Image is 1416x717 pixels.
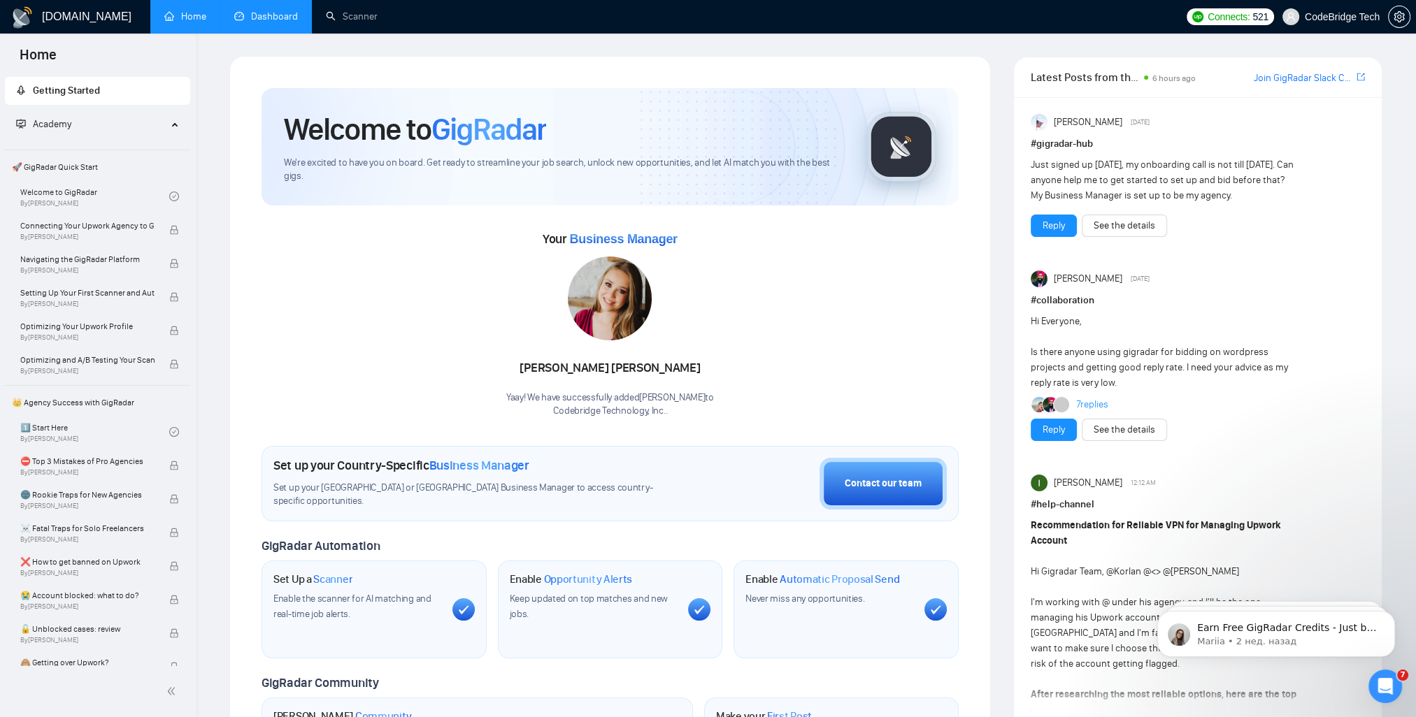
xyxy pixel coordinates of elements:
span: Opportunity Alerts [543,572,632,586]
iframe: Intercom notifications сообщение [1136,581,1416,679]
span: By [PERSON_NAME] [20,266,155,275]
button: setting [1388,6,1410,28]
img: logo [11,6,34,29]
span: By [PERSON_NAME] [20,535,155,544]
a: homeHome [164,10,206,22]
h1: Enable [745,572,899,586]
div: Just signed up [DATE], my onboarding call is not till [DATE]. Can anyone help me to get started t... [1031,157,1299,203]
span: Automatic Proposal Send [780,572,899,586]
div: Hi Everyone, Is there anyone using gigradar for bidding on wordpress projects and getting good re... [1031,314,1299,391]
span: 12:12 AM [1131,477,1156,489]
h1: Set up your Country-Specific [273,458,529,473]
a: 1️⃣ Start HereBy[PERSON_NAME] [20,417,169,447]
span: lock [169,628,179,638]
a: See the details [1094,422,1155,437]
img: upwork-logo.png [1192,11,1203,22]
span: By [PERSON_NAME] [20,602,155,611]
span: Optimizing and A/B Testing Your Scanner for Better Results [20,353,155,367]
div: Contact our team [845,476,922,491]
span: check-circle [169,191,179,201]
h1: Enable [510,572,633,586]
a: setting [1388,11,1410,22]
a: Reply [1043,422,1065,437]
strong: Recommendation for Reliable VPN for Managing Upwork Account [1031,519,1281,546]
img: Anisuzzaman Khan [1031,114,1047,131]
span: export [1357,71,1365,82]
button: See the details [1082,215,1167,237]
div: [PERSON_NAME] [PERSON_NAME] [506,356,714,380]
span: Scanner [313,572,352,586]
span: [PERSON_NAME] [1053,115,1122,130]
img: Joaquin Arcardini [1031,397,1047,412]
span: [PERSON_NAME] [1053,475,1122,491]
span: lock [169,494,179,504]
button: Contact our team [820,458,947,509]
span: Enable the scanner for AI matching and real-time job alerts. [273,593,431,620]
img: Attinder Singh [1043,397,1058,412]
span: lock [169,561,179,571]
div: Yaay! We have successfully added [PERSON_NAME] to [506,391,714,418]
span: GigRadar [431,110,546,148]
iframe: Intercom live chat [1368,669,1402,703]
span: 6 hours ago [1152,73,1196,83]
span: Business Manager [569,232,677,246]
img: Attinder Singh [1031,270,1047,287]
span: lock [169,259,179,268]
li: Getting Started [5,77,190,105]
span: Latest Posts from the GigRadar Community [1031,68,1140,86]
span: ❌ How to get banned on Upwork [20,555,155,569]
span: GigRadar Community [262,675,379,690]
h1: Welcome to [284,110,546,148]
p: Codebridge Technology, Inc. . [506,405,714,418]
span: 😭 Account blocked: what to do? [20,588,155,602]
span: Your [543,231,678,247]
span: lock [169,292,179,302]
span: user [1286,12,1296,22]
a: export [1357,71,1365,84]
h1: # help-channel [1031,497,1365,512]
span: lock [169,528,179,537]
span: Never miss any opportunities. [745,593,864,604]
a: Reply [1043,218,1065,233]
span: [PERSON_NAME] [1053,271,1122,287]
span: Keep updated on top matches and new jobs. [510,593,668,620]
a: See the details [1094,218,1155,233]
span: 🚀 GigRadar Quick Start [6,153,189,181]
span: ☠️ Fatal Traps for Solo Freelancers [20,521,155,535]
span: double-left [166,684,180,698]
span: lock [169,326,179,335]
span: 🙈 Getting over Upwork? [20,656,155,669]
span: 🌚 Rookie Traps for New Agencies [20,488,155,502]
span: Navigating the GigRadar Platform [20,252,155,266]
span: [DATE] [1131,273,1150,285]
span: By [PERSON_NAME] [20,333,155,342]
span: Setting Up Your First Scanner and Auto-Bidder [20,286,155,300]
span: 🔓 Unblocked cases: review [20,622,155,636]
span: By [PERSON_NAME] [20,367,155,375]
img: 1686179495276-90.jpg [568,256,652,340]
a: 7replies [1075,398,1108,412]
span: setting [1389,11,1410,22]
span: check-circle [169,427,179,437]
span: lock [169,359,179,369]
span: By [PERSON_NAME] [20,569,155,577]
span: 👑 Agency Success with GigRadar [6,389,189,417]
span: Optimizing Your Upwork Profile [20,319,155,333]
span: Academy [33,118,71,130]
a: Join GigRadar Slack Community [1254,71,1354,86]
span: We're excited to have you on board. Get ready to streamline your job search, unlock new opportuni... [284,157,844,183]
span: Academy [16,118,71,130]
span: Getting Started [33,85,100,96]
span: By [PERSON_NAME] [20,636,155,644]
strong: After researching the most reliable options, here are the top 3 VPNs with dedicated IPs for Upwork: [1031,688,1296,716]
span: lock [169,225,179,235]
span: By [PERSON_NAME] [20,233,155,241]
span: Business Manager [429,458,529,473]
span: lock [169,461,179,470]
span: Home [8,45,68,74]
span: GigRadar Automation [262,538,380,553]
